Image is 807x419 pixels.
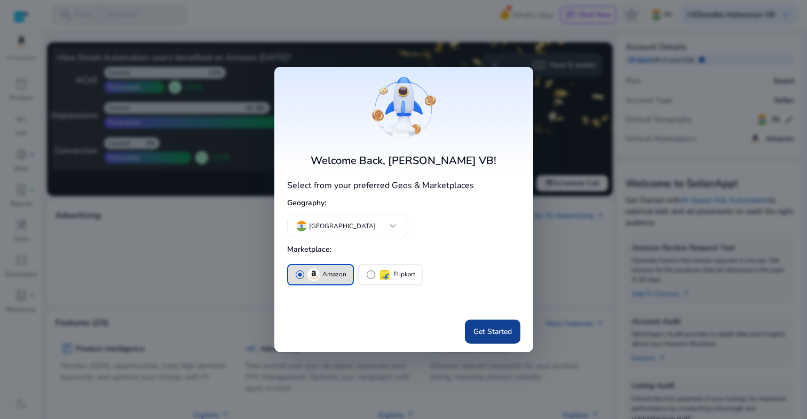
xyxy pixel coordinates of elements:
span: radio_button_checked [295,269,305,280]
img: amazon.svg [307,268,320,281]
button: Get Started [465,320,520,344]
h5: Marketplace: [287,241,520,259]
p: Amazon [322,269,346,280]
span: radio_button_unchecked [366,269,376,280]
p: Flipkart [393,269,415,280]
span: keyboard_arrow_down [386,220,399,232]
img: in.svg [296,221,307,231]
h5: Geography: [287,195,520,212]
span: Get Started [473,326,512,337]
p: [GEOGRAPHIC_DATA] [309,221,376,231]
img: flipkart.svg [378,268,391,281]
